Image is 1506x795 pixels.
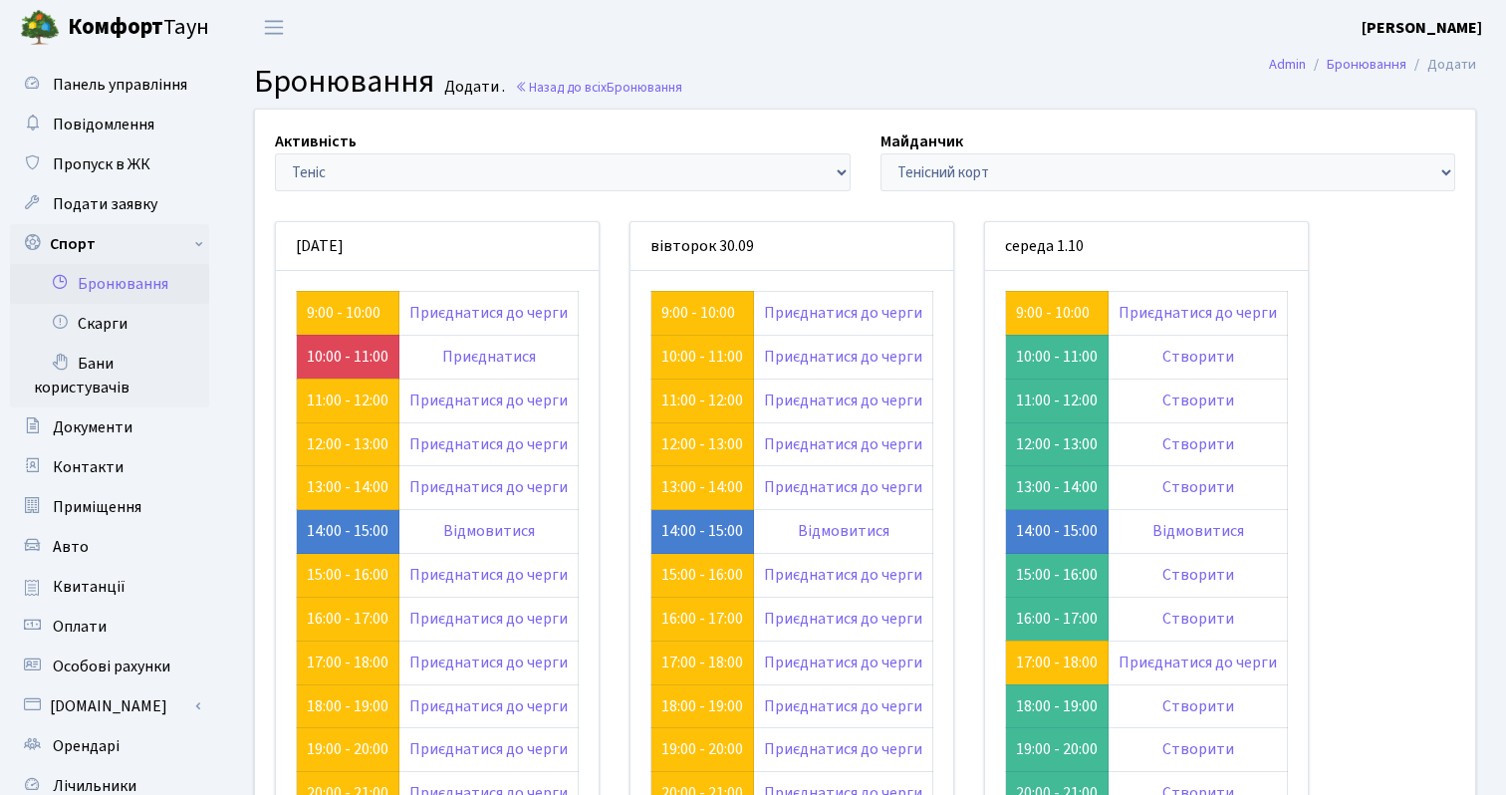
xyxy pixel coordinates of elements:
[1006,335,1109,379] td: 10:00 - 11:00
[764,390,922,411] a: Приєднатися до черги
[10,726,209,766] a: Орендарі
[53,576,125,598] span: Квитанції
[764,695,922,717] a: Приєднатися до черги
[1016,520,1098,542] a: 14:00 - 15:00
[53,656,170,677] span: Особові рахунки
[764,564,922,586] a: Приєднатися до черги
[798,520,889,542] a: Відмовитися
[409,608,568,630] a: Приєднатися до черги
[307,476,388,498] a: 13:00 - 14:00
[442,346,536,368] a: Приєднатися
[10,407,209,447] a: Документи
[1162,738,1234,760] a: Створити
[10,224,209,264] a: Спорт
[630,222,953,271] div: вівторок 30.09
[1162,390,1234,411] a: Створити
[764,608,922,630] a: Приєднатися до черги
[1006,422,1109,466] td: 12:00 - 13:00
[10,647,209,686] a: Особові рахунки
[68,11,163,43] b: Комфорт
[53,114,154,135] span: Повідомлення
[1162,476,1234,498] a: Створити
[661,520,743,542] a: 14:00 - 15:00
[53,74,187,96] span: Панель управління
[985,222,1308,271] div: середа 1.10
[409,652,568,673] a: Приєднатися до черги
[10,65,209,105] a: Панель управління
[764,302,922,324] a: Приєднатися до черги
[307,652,388,673] a: 17:00 - 18:00
[10,304,209,344] a: Скарги
[10,487,209,527] a: Приміщення
[409,390,568,411] a: Приєднатися до черги
[53,616,107,638] span: Оплати
[515,78,682,97] a: Назад до всіхБронювання
[1006,379,1109,422] td: 11:00 - 12:00
[307,564,388,586] a: 15:00 - 16:00
[10,144,209,184] a: Пропуск в ЖК
[275,130,357,153] label: Активність
[1327,54,1406,75] a: Бронювання
[661,652,743,673] a: 17:00 - 18:00
[440,78,505,97] small: Додати .
[661,564,743,586] a: 15:00 - 16:00
[1006,554,1109,598] td: 15:00 - 16:00
[1362,16,1482,40] a: [PERSON_NAME]
[1406,54,1476,76] li: Додати
[661,608,743,630] a: 16:00 - 17:00
[409,564,568,586] a: Приєднатися до черги
[661,346,743,368] a: 10:00 - 11:00
[1269,54,1306,75] a: Admin
[68,11,209,45] span: Таун
[307,346,388,368] a: 10:00 - 11:00
[661,302,735,324] a: 9:00 - 10:00
[10,264,209,304] a: Бронювання
[1006,684,1109,728] td: 18:00 - 19:00
[307,520,388,542] a: 14:00 - 15:00
[1006,597,1109,641] td: 16:00 - 17:00
[1006,466,1109,510] td: 13:00 - 14:00
[661,695,743,717] a: 18:00 - 19:00
[53,153,150,175] span: Пропуск в ЖК
[409,433,568,455] a: Приєднатися до черги
[1162,346,1234,368] a: Створити
[764,738,922,760] a: Приєднатися до черги
[53,536,89,558] span: Авто
[661,738,743,760] a: 19:00 - 20:00
[1162,564,1234,586] a: Створити
[443,520,535,542] a: Відмовитися
[53,416,132,438] span: Документи
[764,346,922,368] a: Приєднатися до черги
[1162,608,1234,630] a: Створити
[1016,652,1098,673] a: 17:00 - 18:00
[307,738,388,760] a: 19:00 - 20:00
[1239,44,1506,86] nav: breadcrumb
[661,390,743,411] a: 11:00 - 12:00
[661,433,743,455] a: 12:00 - 13:00
[409,738,568,760] a: Приєднатися до черги
[307,390,388,411] a: 11:00 - 12:00
[607,78,682,97] span: Бронювання
[409,476,568,498] a: Приєднатися до черги
[10,686,209,726] a: [DOMAIN_NAME]
[20,8,60,48] img: logo.png
[10,105,209,144] a: Повідомлення
[10,607,209,647] a: Оплати
[307,608,388,630] a: 16:00 - 17:00
[53,456,124,478] span: Контакти
[1362,17,1482,39] b: [PERSON_NAME]
[661,476,743,498] a: 13:00 - 14:00
[249,11,299,44] button: Переключити навігацію
[764,476,922,498] a: Приєднатися до черги
[880,130,963,153] label: Майданчик
[10,527,209,567] a: Авто
[307,302,380,324] a: 9:00 - 10:00
[53,193,157,215] span: Подати заявку
[764,433,922,455] a: Приєднатися до черги
[53,496,141,518] span: Приміщення
[1162,695,1234,717] a: Створити
[1119,652,1277,673] a: Приєднатися до черги
[53,735,120,757] span: Орендарі
[307,695,388,717] a: 18:00 - 19:00
[10,184,209,224] a: Подати заявку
